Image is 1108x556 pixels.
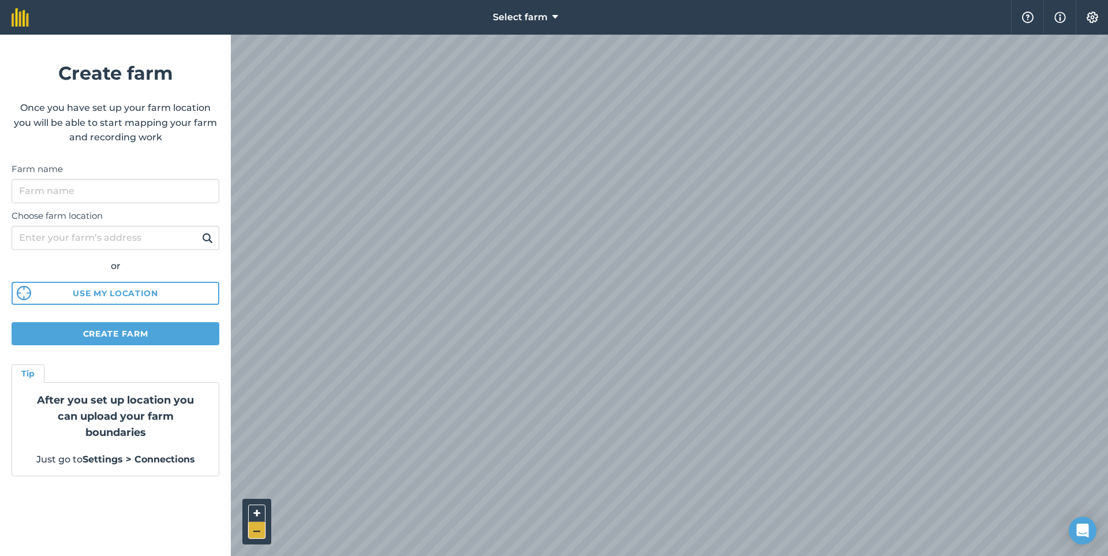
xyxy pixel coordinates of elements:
img: svg+xml;base64,PHN2ZyB4bWxucz0iaHR0cDovL3d3dy53My5vcmcvMjAwMC9zdmciIHdpZHRoPSIxOSIgaGVpZ2h0PSIyNC... [202,231,213,245]
p: Just go to [26,452,205,467]
img: fieldmargin Logo [12,8,29,27]
button: Create farm [12,322,219,345]
img: A cog icon [1085,12,1099,23]
p: Once you have set up your farm location you will be able to start mapping your farm and recording... [12,100,219,145]
strong: Settings > Connections [83,454,195,465]
img: svg+xml;base64,PHN2ZyB4bWxucz0iaHR0cDovL3d3dy53My5vcmcvMjAwMC9zdmciIHdpZHRoPSIxNyIgaGVpZ2h0PSIxNy... [1054,10,1066,24]
button: – [248,522,265,539]
button: Use my location [12,282,219,305]
h1: Create farm [12,58,219,88]
button: + [248,505,265,522]
div: Open Intercom Messenger [1069,517,1096,544]
div: or [12,259,219,274]
label: Choose farm location [12,209,219,223]
span: Select farm [493,10,548,24]
strong: After you set up location you can upload your farm boundaries [37,394,194,439]
img: svg%3e [17,286,31,300]
h4: Tip [21,367,35,380]
label: Farm name [12,162,219,176]
input: Farm name [12,179,219,203]
img: A question mark icon [1021,12,1035,23]
input: Enter your farm’s address [12,226,219,250]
